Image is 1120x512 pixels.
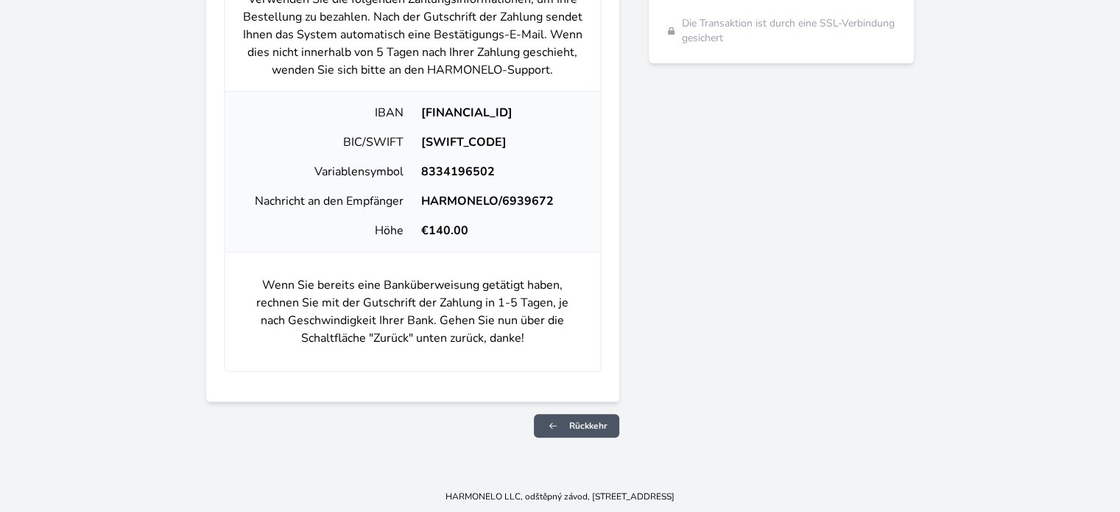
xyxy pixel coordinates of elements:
div: Nachricht an den Empfänger [237,192,412,210]
a: Rückkehr [534,414,619,438]
div: IBAN [237,104,412,122]
span: Rückkehr [569,420,607,432]
span: Die Transaktion ist durch eine SSL-Verbindung gesichert [682,16,896,46]
div: €140.00 [412,222,588,239]
p: Wenn Sie bereits eine Banküberweisung getätigt haben, rechnen Sie mit der Gutschrift der Zahlung ... [237,264,588,359]
div: Höhe [237,222,412,239]
div: [FINANCIAL_ID] [412,104,588,122]
div: BIC/SWIFT [237,133,412,151]
div: Variablensymbol [237,163,412,180]
div: [SWIFT_CODE] [412,133,588,151]
div: HARMONELO/6939672 [412,192,588,210]
div: 8334196502 [412,163,588,180]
